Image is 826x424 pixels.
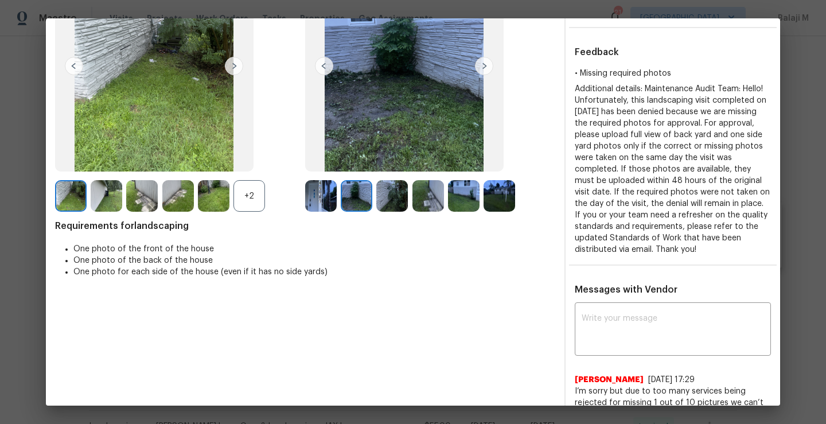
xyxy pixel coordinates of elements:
[648,376,695,384] span: [DATE] 17:29
[315,57,333,75] img: left-chevron-button-url
[575,85,770,254] span: Additional details: Maintenance Audit Team: Hello! Unfortunately, this landscaping visit complete...
[475,57,493,75] img: right-chevron-button-url
[575,374,644,386] span: [PERSON_NAME]
[65,57,83,75] img: left-chevron-button-url
[73,243,555,255] li: One photo of the front of the house
[73,255,555,266] li: One photo of the back of the house
[233,180,265,212] div: +2
[73,266,555,278] li: One photo for each side of the house (even if it has no side yards)
[575,69,671,77] span: • Missing required photos
[575,48,619,57] span: Feedback
[225,57,243,75] img: right-chevron-button-url
[575,285,677,294] span: Messages with Vendor
[55,220,555,232] span: Requirements for landscaping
